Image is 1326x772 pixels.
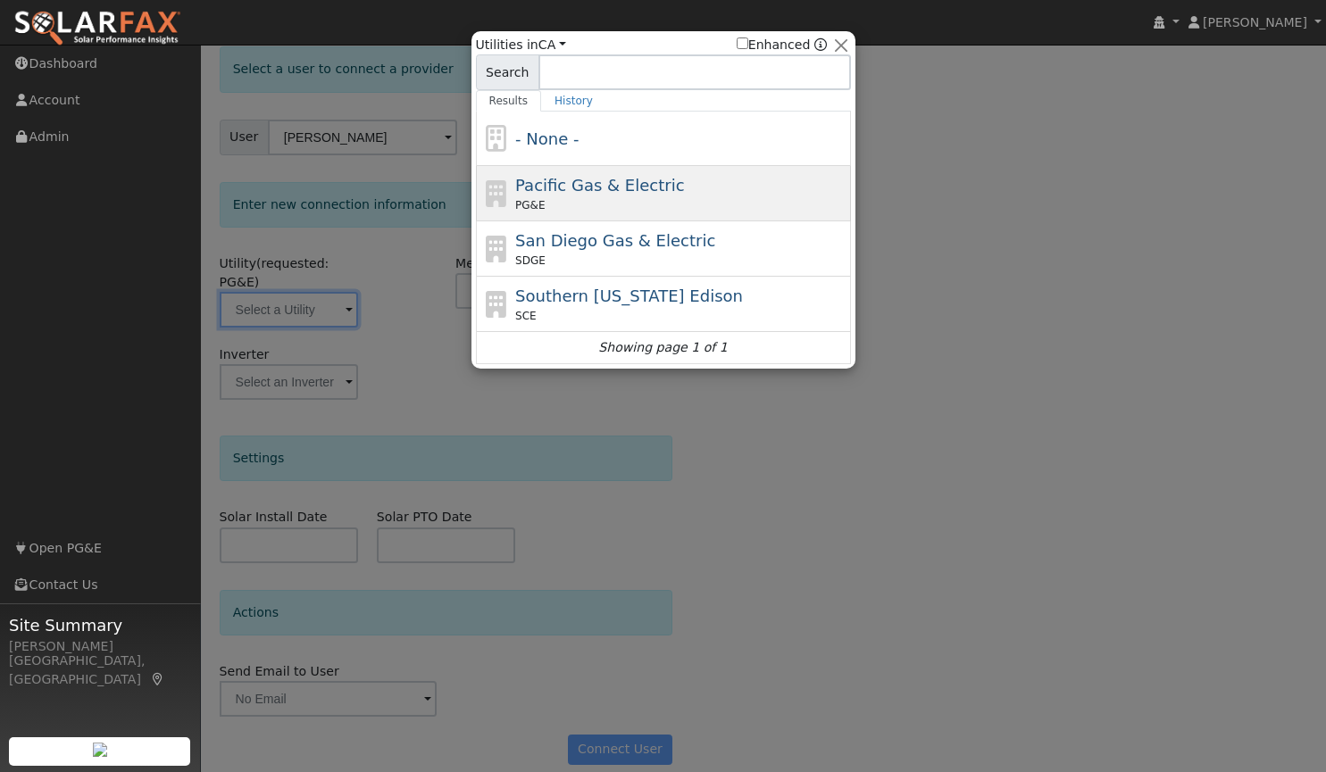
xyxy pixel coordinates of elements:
span: Search [476,54,539,90]
div: [GEOGRAPHIC_DATA], [GEOGRAPHIC_DATA] [9,652,191,689]
a: History [541,90,606,112]
a: Map [150,672,166,686]
span: [PERSON_NAME] [1203,15,1307,29]
img: retrieve [93,743,107,757]
a: CA [538,37,566,52]
span: Southern [US_STATE] Edison [515,286,743,305]
div: [PERSON_NAME] [9,637,191,656]
span: SCE [515,308,537,324]
a: Enhanced Providers [814,37,827,52]
span: Pacific Gas & Electric [515,176,684,195]
span: San Diego Gas & Electric [515,231,715,250]
span: Show enhanced providers [737,36,828,54]
img: SolarFax [13,10,181,47]
label: Enhanced [737,36,811,54]
span: Utilities in [476,36,566,54]
span: - None - [515,129,579,148]
span: PG&E [515,197,545,213]
i: Showing page 1 of 1 [598,338,727,357]
a: Results [476,90,542,112]
input: Enhanced [737,37,748,49]
span: SDGE [515,253,546,269]
span: Site Summary [9,613,191,637]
